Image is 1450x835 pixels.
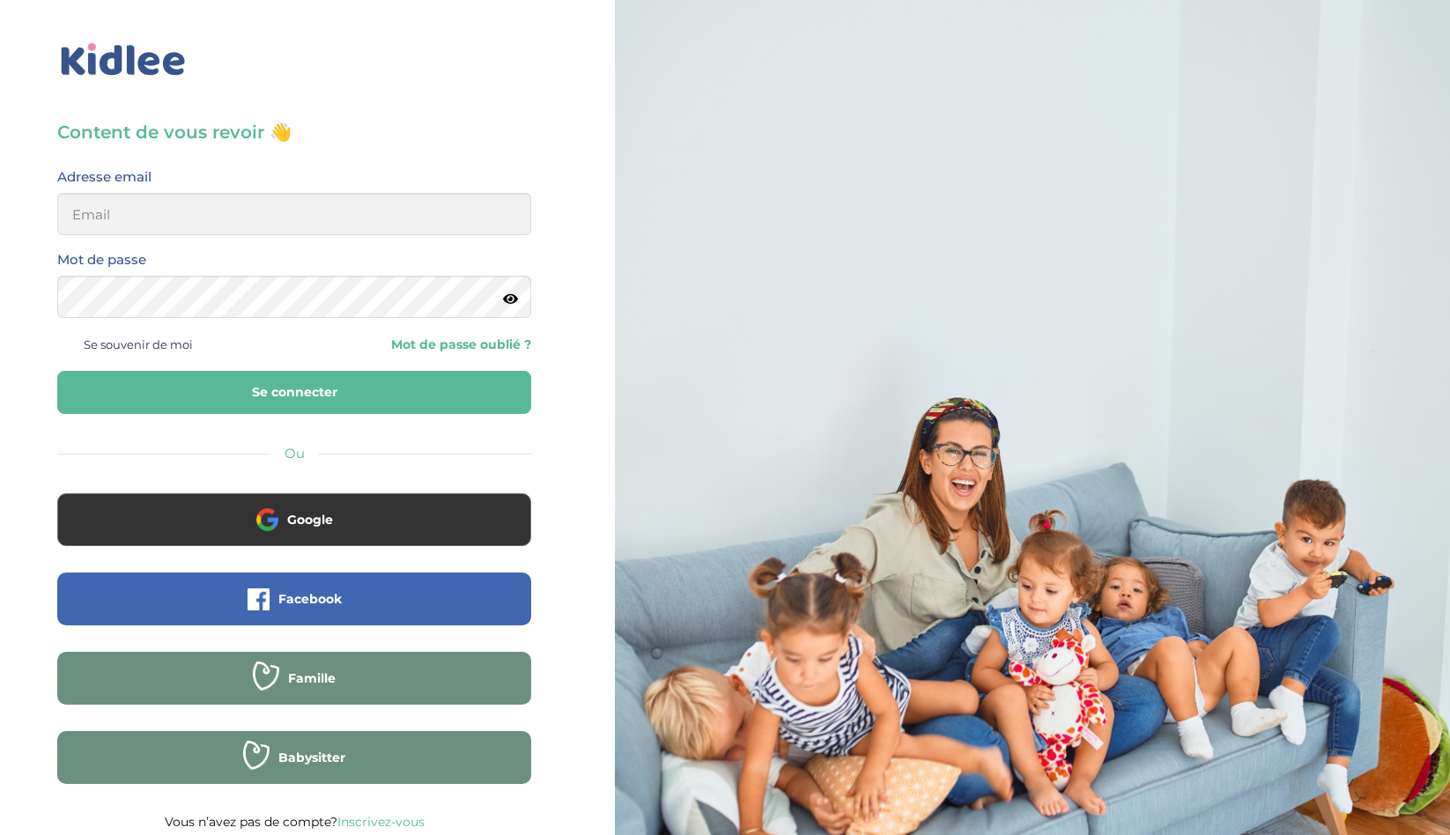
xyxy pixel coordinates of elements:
[57,193,531,235] input: Email
[287,511,333,528] span: Google
[57,652,531,705] button: Famille
[256,508,278,530] img: google.png
[278,749,345,766] span: Babysitter
[57,682,531,698] a: Famille
[57,248,146,271] label: Mot de passe
[57,371,531,414] button: Se connecter
[57,523,531,540] a: Google
[57,166,152,188] label: Adresse email
[337,814,425,830] a: Inscrivez-vous
[248,588,270,610] img: facebook.png
[57,602,531,619] a: Facebook
[57,810,531,833] p: Vous n’avez pas de compte?
[307,336,531,353] a: Mot de passe oublié ?
[288,669,336,687] span: Famille
[285,445,305,462] span: Ou
[57,573,531,625] button: Facebook
[57,731,531,784] button: Babysitter
[57,40,189,80] img: logo_kidlee_bleu
[84,333,193,356] span: Se souvenir de moi
[57,761,531,778] a: Babysitter
[278,590,342,608] span: Facebook
[57,493,531,546] button: Google
[57,120,531,144] h3: Content de vous revoir 👋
